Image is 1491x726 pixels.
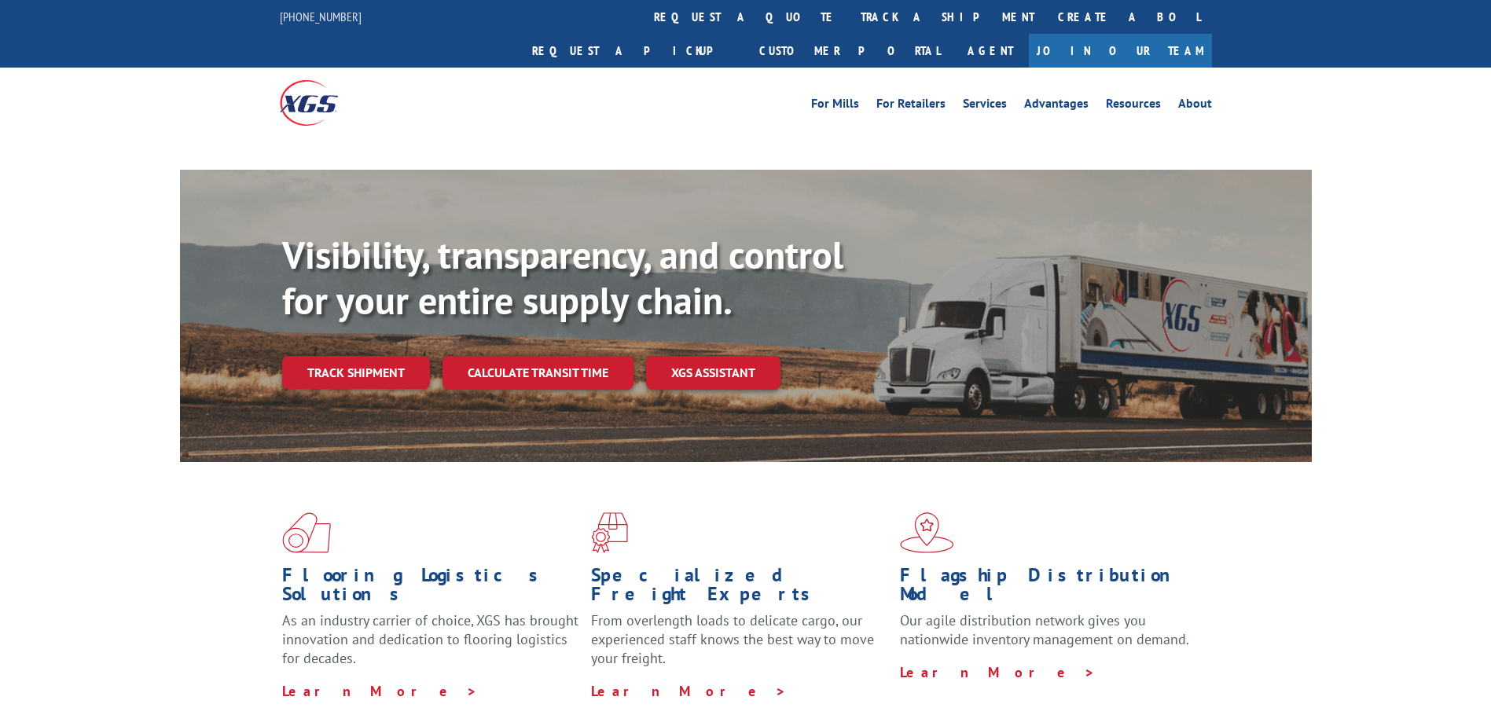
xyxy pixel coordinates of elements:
[876,97,946,115] a: For Retailers
[520,34,747,68] a: Request a pickup
[282,512,331,553] img: xgs-icon-total-supply-chain-intelligence-red
[591,682,787,700] a: Learn More >
[591,566,888,611] h1: Specialized Freight Experts
[591,611,888,681] p: From overlength loads to delicate cargo, our experienced staff knows the best way to move your fr...
[1029,34,1212,68] a: Join Our Team
[282,566,579,611] h1: Flooring Logistics Solutions
[1024,97,1089,115] a: Advantages
[282,611,578,667] span: As an industry carrier of choice, XGS has brought innovation and dedication to flooring logistics...
[1106,97,1161,115] a: Resources
[591,512,628,553] img: xgs-icon-focused-on-flooring-red
[900,663,1096,681] a: Learn More >
[963,97,1007,115] a: Services
[900,611,1189,648] span: Our agile distribution network gives you nationwide inventory management on demand.
[280,9,362,24] a: [PHONE_NUMBER]
[811,97,859,115] a: For Mills
[282,356,430,389] a: Track shipment
[646,356,780,390] a: XGS ASSISTANT
[747,34,952,68] a: Customer Portal
[900,566,1197,611] h1: Flagship Distribution Model
[900,512,954,553] img: xgs-icon-flagship-distribution-model-red
[443,356,633,390] a: Calculate transit time
[282,230,843,324] b: Visibility, transparency, and control for your entire supply chain.
[1178,97,1212,115] a: About
[952,34,1029,68] a: Agent
[282,682,478,700] a: Learn More >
